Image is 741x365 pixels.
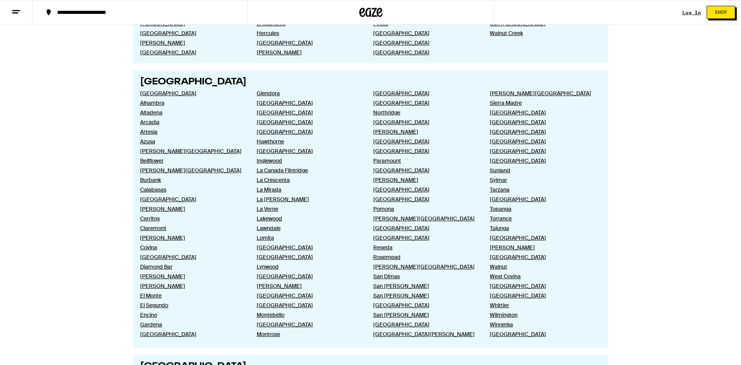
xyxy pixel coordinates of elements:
a: [GEOGRAPHIC_DATA] [373,148,477,155]
a: [GEOGRAPHIC_DATA] [140,49,244,56]
a: Rosemead [373,254,477,261]
a: [PERSON_NAME][GEOGRAPHIC_DATA] [490,90,594,97]
a: [GEOGRAPHIC_DATA] [490,148,594,155]
a: Arcadia [140,119,244,126]
a: Tarzana [490,186,594,193]
a: Alhambra [140,99,244,106]
a: [GEOGRAPHIC_DATA] [490,254,594,261]
a: [GEOGRAPHIC_DATA] [257,148,361,155]
a: Diamond Bar [140,263,244,270]
a: [PERSON_NAME] [140,273,244,280]
a: [GEOGRAPHIC_DATA] [490,234,594,241]
a: Sunland [490,167,594,174]
a: [GEOGRAPHIC_DATA] [373,167,477,174]
a: [GEOGRAPHIC_DATA] [373,186,477,193]
a: [PERSON_NAME][GEOGRAPHIC_DATA] [373,263,477,270]
a: Cerritos [140,215,244,222]
a: Walnut Creek [490,30,594,37]
a: [GEOGRAPHIC_DATA] [373,49,477,56]
a: Paramount [373,157,477,164]
a: Bellflower [140,157,244,164]
a: Wilmington [490,311,594,318]
a: [GEOGRAPHIC_DATA] [257,128,361,135]
a: La Crescenta [257,177,361,183]
a: San [PERSON_NAME] [373,292,477,299]
span: Hi. Need any help? [5,5,56,12]
a: [GEOGRAPHIC_DATA] [140,254,244,261]
a: Lakewood [257,215,361,222]
a: Winnetka [490,321,594,328]
a: La [PERSON_NAME] [257,196,361,203]
a: [GEOGRAPHIC_DATA] [373,90,477,97]
a: [GEOGRAPHIC_DATA] [373,302,477,309]
a: [GEOGRAPHIC_DATA] [140,331,244,338]
a: Sylmar [490,177,594,183]
a: [PERSON_NAME] [140,234,244,241]
a: [GEOGRAPHIC_DATA] [490,283,594,289]
a: San [PERSON_NAME] [373,283,477,289]
a: Inglewood [257,157,361,164]
a: La Mirada [257,186,361,193]
a: Gardena [140,321,244,328]
a: [GEOGRAPHIC_DATA] [373,321,477,328]
span: Shop [715,10,727,15]
a: [GEOGRAPHIC_DATA] [373,138,477,145]
a: [GEOGRAPHIC_DATA] [490,109,594,116]
a: Burbank [140,177,244,183]
a: [GEOGRAPHIC_DATA] [373,30,477,37]
a: [GEOGRAPHIC_DATA] [257,119,361,126]
a: El Monte [140,292,244,299]
a: Sierra Madre [490,99,594,106]
a: [GEOGRAPHIC_DATA] [490,128,594,135]
a: Torrance [490,215,594,222]
a: Log In [682,10,701,15]
a: [GEOGRAPHIC_DATA] [373,99,477,106]
a: [GEOGRAPHIC_DATA] [373,225,477,232]
a: [PERSON_NAME] [140,205,244,212]
a: [GEOGRAPHIC_DATA] [490,196,594,203]
a: [PERSON_NAME][GEOGRAPHIC_DATA] [373,215,477,222]
a: [GEOGRAPHIC_DATA] [140,196,244,203]
a: [PERSON_NAME] [373,177,477,183]
a: [GEOGRAPHIC_DATA] [490,119,594,126]
a: [PERSON_NAME] [140,39,244,46]
a: Lawndale [257,225,361,232]
a: [GEOGRAPHIC_DATA] [140,30,244,37]
a: Tujunga [490,225,594,232]
h2: [GEOGRAPHIC_DATA] [140,77,601,87]
a: La Canada Flintridge [257,167,361,174]
a: [GEOGRAPHIC_DATA][PERSON_NAME] [373,331,477,338]
a: Calabasas [140,186,244,193]
a: El Segundo [140,302,244,309]
a: [GEOGRAPHIC_DATA] [373,234,477,241]
a: West Covina [490,273,594,280]
a: [PERSON_NAME] [257,283,361,289]
a: [GEOGRAPHIC_DATA] [257,321,361,328]
a: [GEOGRAPHIC_DATA] [140,90,244,97]
a: [PERSON_NAME] [257,49,361,56]
a: Topanga [490,205,594,212]
a: [GEOGRAPHIC_DATA] [257,292,361,299]
a: Hercules [257,30,361,37]
button: Shop [707,6,735,19]
a: Covina [140,244,244,251]
a: [GEOGRAPHIC_DATA] [490,138,594,145]
a: [PERSON_NAME] [140,283,244,289]
a: Altadena [140,109,244,116]
a: [GEOGRAPHIC_DATA] [490,331,594,338]
a: [PERSON_NAME] [373,128,477,135]
a: [GEOGRAPHIC_DATA] [257,302,361,309]
a: Whittier [490,302,594,309]
a: Glendora [257,90,361,97]
a: Encino [140,311,244,318]
a: Lynwood [257,263,361,270]
a: [PERSON_NAME][GEOGRAPHIC_DATA] [140,148,244,155]
a: La Verne [257,205,361,212]
a: [PERSON_NAME][GEOGRAPHIC_DATA] [140,167,244,174]
a: Claremont [140,225,244,232]
a: [GEOGRAPHIC_DATA] [257,273,361,280]
a: Artesia [140,128,244,135]
a: Lomita [257,234,361,241]
a: San Dimas [373,273,477,280]
a: [GEOGRAPHIC_DATA] [373,39,477,46]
